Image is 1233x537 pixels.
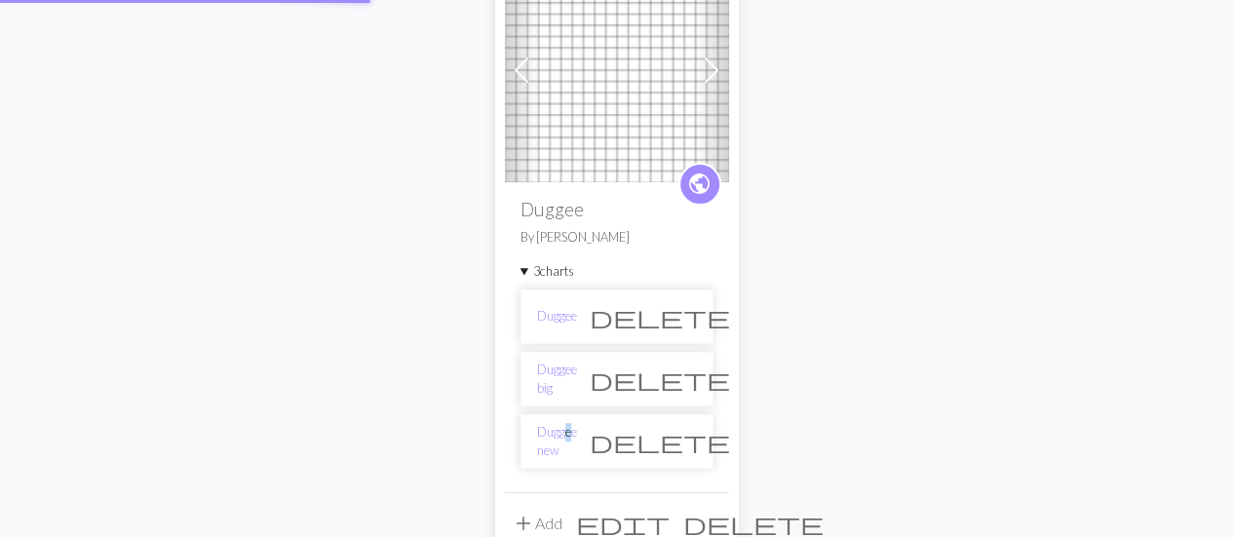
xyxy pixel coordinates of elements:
span: add [512,510,535,537]
a: Duggee new [537,423,577,460]
i: Edit [576,512,670,535]
span: edit [576,510,670,537]
button: Delete chart [577,423,743,460]
button: Delete chart [577,298,743,335]
a: public [678,163,721,206]
summary: 3charts [520,262,713,281]
a: Duggee big [537,361,577,398]
span: delete [683,510,824,537]
span: delete [590,365,730,393]
span: delete [590,428,730,455]
a: Duggee [537,307,577,326]
button: Delete chart [577,361,743,398]
span: public [687,169,712,199]
p: By [PERSON_NAME] [520,228,713,247]
a: Duggee [505,58,729,77]
i: public [687,165,712,204]
h2: Duggee [520,198,713,220]
span: delete [590,303,730,330]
